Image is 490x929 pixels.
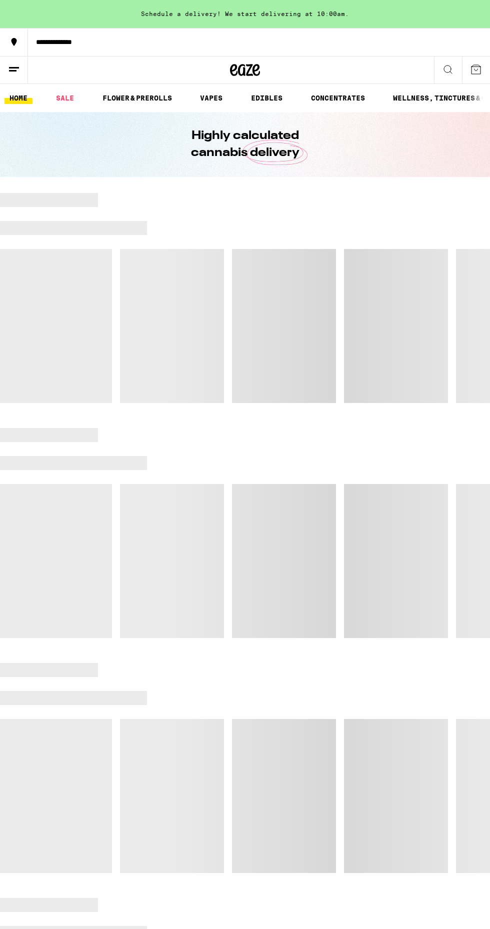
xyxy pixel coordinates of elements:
a: EDIBLES [246,92,287,104]
a: FLOWER & PREROLLS [97,92,177,104]
h1: Highly calculated cannabis delivery [162,127,327,161]
a: VAPES [195,92,227,104]
a: SALE [51,92,79,104]
a: HOME [4,92,32,104]
a: CONCENTRATES [306,92,370,104]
